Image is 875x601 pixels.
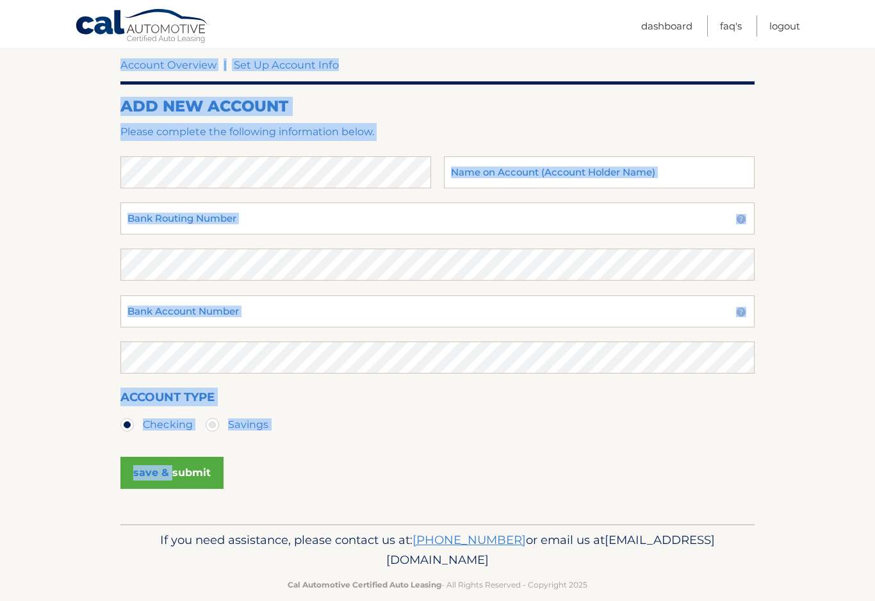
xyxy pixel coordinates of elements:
label: Account Type [120,388,215,411]
a: Logout [769,15,800,37]
p: If you need assistance, please contact us at: or email us at [129,530,746,571]
span: | [224,58,227,71]
label: Checking [120,412,193,438]
a: Dashboard [641,15,692,37]
strong: Cal Automotive Certified Auto Leasing [288,580,441,589]
img: tooltip.svg [736,214,746,224]
a: Cal Automotive [75,8,209,45]
span: Set Up Account Info [234,58,339,71]
p: Please complete the following information below. [120,123,755,141]
img: tooltip.svg [736,307,746,317]
a: Account Overview [120,58,217,71]
input: Bank Routing Number [120,202,755,235]
label: Savings [206,412,268,438]
h2: ADD NEW ACCOUNT [120,97,755,116]
p: - All Rights Reserved - Copyright 2025 [129,578,746,591]
button: save & submit [120,457,224,489]
input: Bank Account Number [120,295,755,327]
a: [PHONE_NUMBER] [413,532,526,547]
input: Name on Account (Account Holder Name) [444,156,755,188]
a: FAQ's [720,15,742,37]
